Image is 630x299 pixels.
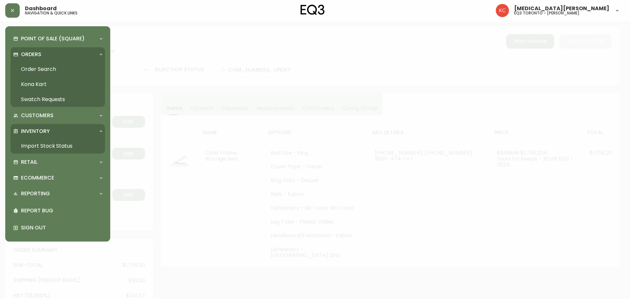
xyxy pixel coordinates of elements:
div: Customers [10,108,105,123]
p: Ecommerce [21,174,54,182]
div: Orders [10,47,105,62]
p: Retail [21,159,37,166]
div: Sign Out [10,219,105,236]
h5: eq3 toronto - [PERSON_NAME] [514,11,579,15]
p: Customers [21,112,53,119]
p: Report Bug [21,207,102,214]
p: Sign Out [21,224,102,231]
p: Orders [21,51,41,58]
div: Reporting [10,186,105,201]
p: Point of Sale (Square) [21,35,85,42]
a: Order Search [10,62,105,77]
img: 6487344ffbf0e7f3b216948508909409 [496,4,509,17]
a: Kona Kart [10,77,105,92]
p: Inventory [21,128,50,135]
img: logo [301,5,325,15]
span: [MEDICAL_DATA][PERSON_NAME] [514,6,609,11]
div: Point of Sale (Square) [10,32,105,46]
p: Reporting [21,190,50,197]
h5: navigation & quick links [25,11,77,15]
a: Swatch Requests [10,92,105,107]
a: Import Stock Status [10,139,105,154]
div: Report Bug [10,202,105,219]
div: Inventory [10,124,105,139]
div: Retail [10,155,105,169]
div: Ecommerce [10,171,105,185]
span: Dashboard [25,6,57,11]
